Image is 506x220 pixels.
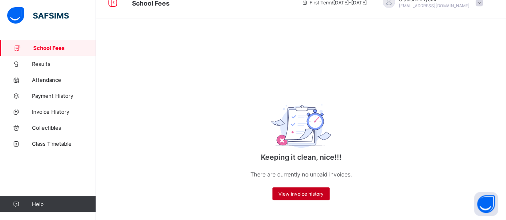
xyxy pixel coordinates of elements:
span: Class Timetable [32,141,96,147]
button: Open asap [474,192,498,216]
span: Help [32,201,96,207]
img: empty_exam.25ac31c7e64bfa8fcc0a6b068b22d071.svg [271,104,331,148]
span: School Fees [33,45,96,51]
span: Collectibles [32,125,96,131]
span: Invoice History [32,109,96,115]
p: Keeping it clean, nice!!! [221,153,381,161]
p: There are currently no unpaid invoices. [221,169,381,179]
span: Attendance [32,77,96,83]
span: [EMAIL_ADDRESS][DOMAIN_NAME] [399,3,470,8]
span: View invoice history [278,191,324,197]
img: safsims [7,7,69,24]
div: Keeping it clean, nice!!! [221,82,381,208]
span: Payment History [32,93,96,99]
span: Results [32,61,96,67]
